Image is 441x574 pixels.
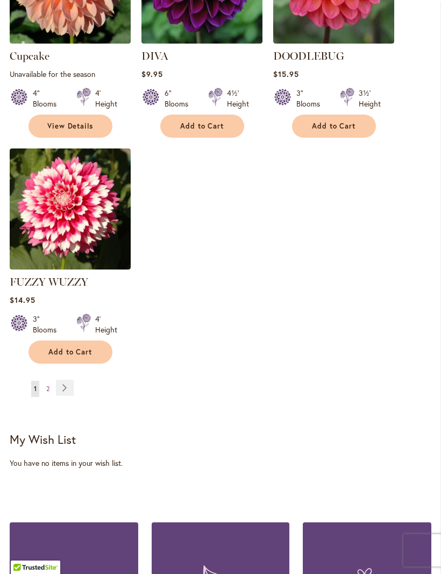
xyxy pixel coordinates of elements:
[48,348,93,357] span: Add to Cart
[141,69,163,79] span: $9.95
[29,341,112,364] button: Add to Cart
[10,458,431,469] div: You have no items in your wish list.
[141,49,168,62] a: DIVA
[33,88,63,109] div: 4" Blooms
[8,536,38,566] iframe: Launch Accessibility Center
[95,88,117,109] div: 4' Height
[160,115,244,138] button: Add to Cart
[10,275,88,288] a: FUZZY WUZZY
[44,381,52,397] a: 2
[10,36,131,46] a: Cupcake
[10,261,131,272] a: FUZZY WUZZY
[29,115,112,138] a: View Details
[165,88,195,109] div: 6" Blooms
[46,385,49,393] span: 2
[141,36,262,46] a: Diva
[296,88,327,109] div: 3" Blooms
[227,88,249,109] div: 4½' Height
[273,36,394,46] a: DOODLEBUG
[10,69,131,79] p: Unavailable for the season
[10,295,35,305] span: $14.95
[273,49,344,62] a: DOODLEBUG
[292,115,376,138] button: Add to Cart
[273,69,299,79] span: $15.95
[10,148,131,270] img: FUZZY WUZZY
[10,49,49,62] a: Cupcake
[33,314,63,335] div: 3" Blooms
[10,431,76,447] strong: My Wish List
[359,88,381,109] div: 3½' Height
[95,314,117,335] div: 4' Height
[47,122,94,131] span: View Details
[180,122,224,131] span: Add to Cart
[34,385,37,393] span: 1
[312,122,356,131] span: Add to Cart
